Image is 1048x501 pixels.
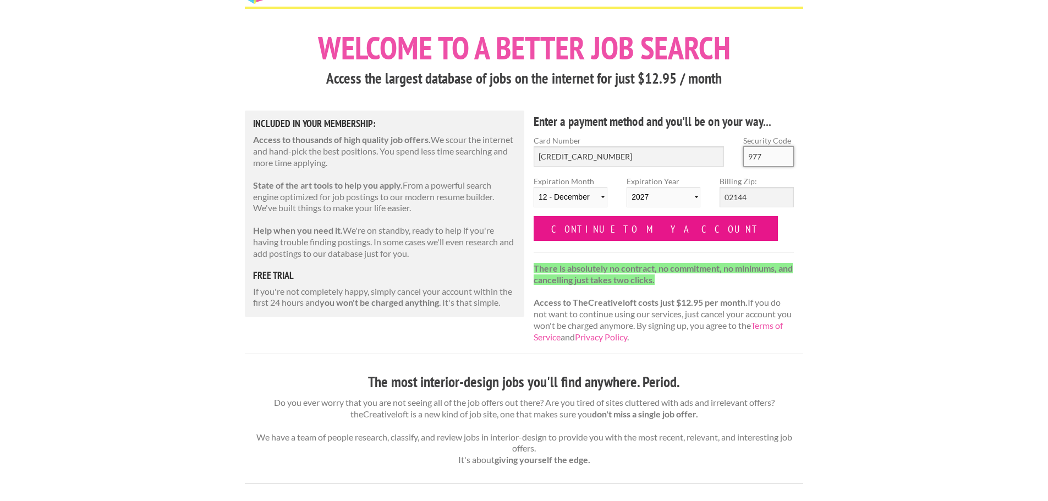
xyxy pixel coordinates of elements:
a: Privacy Policy [575,332,627,342]
h5: Included in Your Membership: [253,119,516,129]
h3: Access the largest database of jobs on the internet for just $12.95 / month [245,68,803,89]
strong: Help when you need it. [253,225,343,235]
strong: giving yourself the edge. [495,454,590,465]
p: We scour the internet and hand-pick the best positions. You spend less time searching and more ti... [253,134,516,168]
a: Terms of Service [534,320,783,342]
h1: Welcome to a better job search [245,32,803,64]
strong: There is absolutely no contract, no commitment, no minimums, and cancelling just takes two clicks. [534,263,793,285]
p: We're on standby, ready to help if you're having trouble finding postings. In some cases we'll ev... [253,225,516,259]
label: Expiration Year [627,175,700,216]
p: If you're not completely happy, simply cancel your account within the first 24 hours and . It's t... [253,286,516,309]
strong: don't miss a single job offer. [592,409,698,419]
label: Expiration Month [534,175,607,216]
label: Billing Zip: [720,175,793,187]
input: Continue to my account [534,216,778,241]
select: Expiration Month [534,187,607,207]
strong: State of the art tools to help you apply. [253,180,403,190]
h4: Enter a payment method and you'll be on your way... [534,113,794,130]
label: Security Code [743,135,794,146]
strong: Access to thousands of high quality job offers. [253,134,431,145]
p: Do you ever worry that you are not seeing all of the job offers out there? Are you tired of sites... [245,397,803,466]
h5: free trial [253,271,516,280]
h3: The most interior-design jobs you'll find anywhere. Period. [245,372,803,393]
label: Card Number [534,135,724,146]
select: Expiration Year [627,187,700,207]
strong: you won't be charged anything [320,297,439,307]
p: From a powerful search engine optimized for job postings to our modern resume builder. We've buil... [253,180,516,214]
strong: Access to TheCreativeloft costs just $12.95 per month. [534,297,748,307]
p: If you do not want to continue using our services, just cancel your account you won't be charged ... [534,263,794,343]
